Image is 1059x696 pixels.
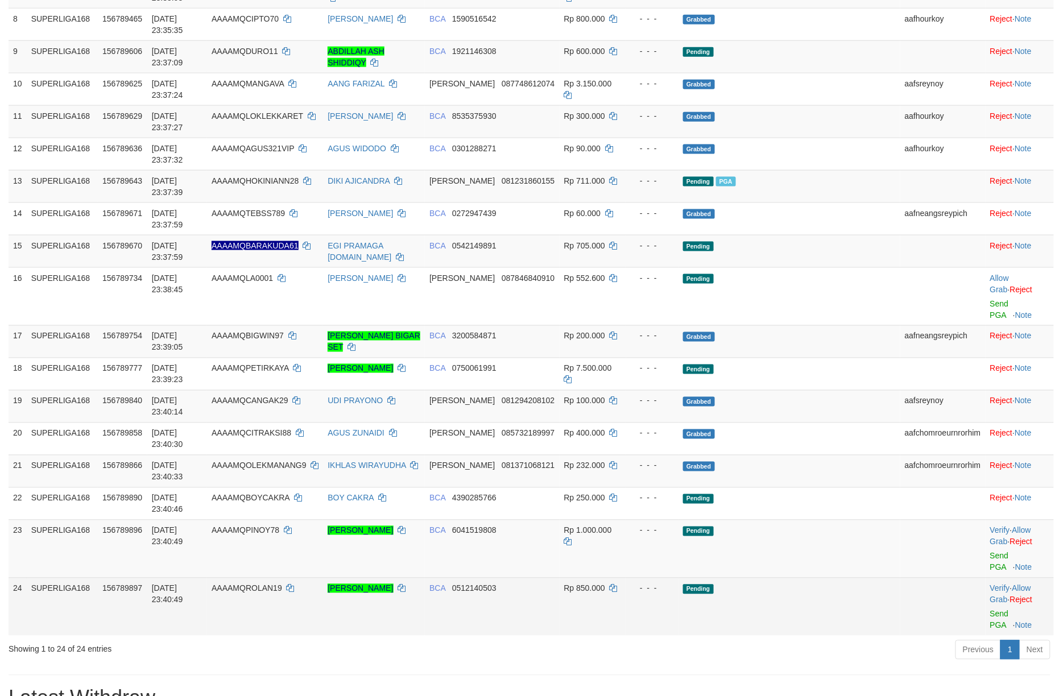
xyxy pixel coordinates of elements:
span: BCA [429,526,445,535]
a: 1 [1000,640,1020,660]
span: · [990,526,1031,546]
td: · [986,358,1054,390]
span: Copy 0301288271 to clipboard [452,144,497,153]
span: AAAAMQMANGAVA [212,79,284,88]
span: Rp 100.000 [564,396,605,405]
a: [PERSON_NAME] [328,209,393,218]
span: Rp 90.000 [564,144,601,153]
a: AANG FARIZAL [328,79,384,88]
span: AAAAMQDURO11 [212,47,278,56]
a: Allow Grab [990,526,1031,546]
span: Copy 087846840910 to clipboard [502,274,555,283]
span: Copy 6041519808 to clipboard [452,526,497,535]
a: Allow Grab [990,584,1031,604]
a: Note [1015,14,1032,23]
span: [PERSON_NAME] [429,274,495,283]
a: AGUS ZUNAIDI [328,429,384,438]
span: · [990,274,1010,294]
a: EGI PRAMAGA [DOMAIN_NAME] [328,241,391,262]
td: 21 [9,455,27,487]
td: 22 [9,487,27,520]
div: - - - [631,110,674,122]
td: aafhourkoy [900,105,986,138]
a: Reject [1010,595,1033,604]
a: Note [1015,563,1032,572]
td: 9 [9,40,27,73]
span: AAAAMQOLEKMANANG9 [212,461,307,470]
a: Note [1015,47,1032,56]
span: 156789636 [102,144,142,153]
span: Grabbed [683,80,715,89]
span: Pending [683,494,714,504]
span: AAAAMQHOKINIANN28 [212,176,299,185]
span: Rp 1.000.000 [564,526,612,535]
span: AAAAMQBIGWIN97 [212,332,284,341]
td: 19 [9,390,27,422]
td: 23 [9,520,27,578]
span: Grabbed [683,429,715,439]
td: aafchomroeurnrorhim [900,455,986,487]
a: Reject [990,47,1013,56]
a: Note [1015,494,1032,503]
span: 156789643 [102,176,142,185]
span: Rp 400.000 [564,429,605,438]
a: Previous [955,640,1001,660]
div: - - - [631,363,674,374]
td: 17 [9,325,27,358]
a: [PERSON_NAME] BIGAR SET [328,332,420,352]
span: Copy 8535375930 to clipboard [452,111,497,121]
span: Nama rekening ada tanda titik/strip, harap diedit [212,241,299,250]
td: aafhourkoy [900,138,986,170]
td: 8 [9,8,27,40]
div: - - - [631,525,674,536]
div: - - - [631,272,674,284]
span: Copy 0512140503 to clipboard [452,584,497,593]
span: 156789625 [102,79,142,88]
td: aafsreynoy [900,390,986,422]
a: Send PGA [990,610,1009,630]
span: AAAAMQAGUS321VIP [212,144,294,153]
span: Copy 0542149891 to clipboard [452,241,497,250]
span: 156789606 [102,47,142,56]
span: AAAAMQBOYCAKRA [212,494,289,503]
span: Rp 7.500.000 [564,364,612,373]
span: [DATE] 23:35:35 [152,14,183,35]
span: Grabbed [683,462,715,471]
span: Rp 850.000 [564,584,605,593]
a: Reject [990,429,1013,438]
a: [PERSON_NAME] [328,274,393,283]
td: 11 [9,105,27,138]
span: AAAAMQLOKLEKKARET [212,111,303,121]
span: BCA [429,47,445,56]
a: DIKI AJICANDRA [328,176,390,185]
td: SUPERLIGA168 [27,138,98,170]
td: SUPERLIGA168 [27,520,98,578]
a: UDI PRAYONO [328,396,383,405]
span: 156789897 [102,584,142,593]
a: Reject [990,176,1013,185]
a: Allow Grab [990,274,1009,294]
td: · [986,170,1054,202]
span: Grabbed [683,112,715,122]
a: Note [1015,241,1032,250]
span: Marked by aafandaneth [716,177,736,187]
span: Rp 60.000 [564,209,601,218]
td: 14 [9,202,27,235]
a: [PERSON_NAME] [328,111,393,121]
td: aafhourkoy [900,8,986,40]
span: 156789890 [102,494,142,503]
span: 156789465 [102,14,142,23]
span: [PERSON_NAME] [429,461,495,470]
td: SUPERLIGA168 [27,455,98,487]
a: Reject [990,364,1013,373]
span: BCA [429,332,445,341]
td: · · [986,578,1054,636]
span: Pending [683,364,714,374]
span: Rp 300.000 [564,111,605,121]
td: SUPERLIGA168 [27,358,98,390]
span: [DATE] 23:37:39 [152,176,183,197]
span: Grabbed [683,397,715,407]
span: [DATE] 23:40:30 [152,429,183,449]
span: BCA [429,364,445,373]
a: Note [1015,310,1032,320]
